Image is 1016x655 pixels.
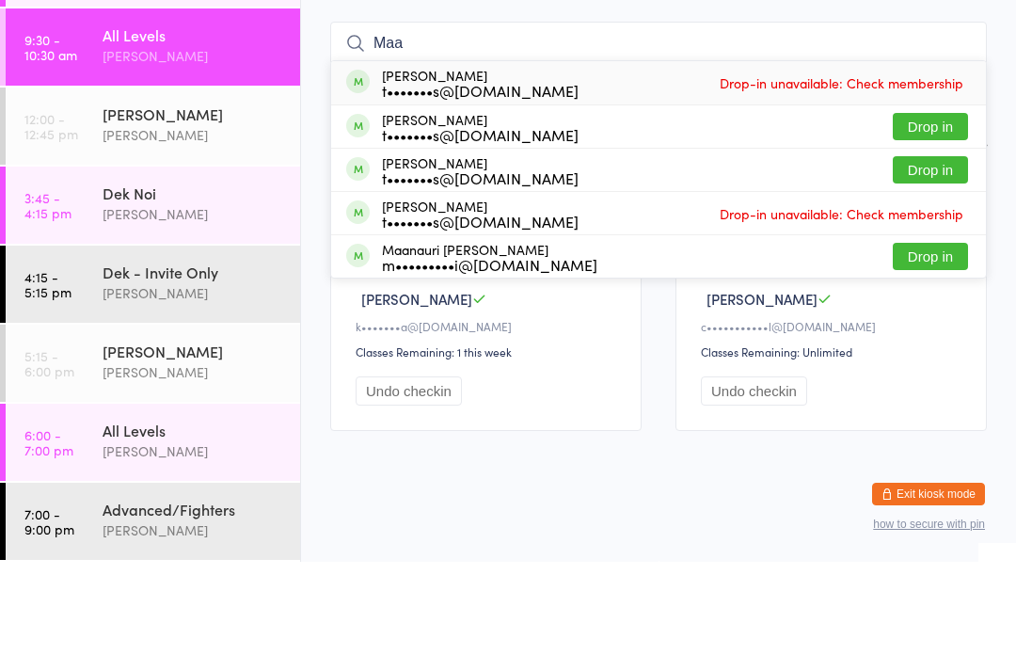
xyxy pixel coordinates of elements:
div: Advanced/Fighters [103,592,284,613]
div: Events for [24,21,117,52]
div: Dek - Invite Only [103,355,284,375]
div: All Levels [103,513,284,534]
div: [PERSON_NAME] [103,455,284,476]
div: [PERSON_NAME] [103,534,284,555]
a: [DATE] [24,52,71,72]
div: All Levels [103,118,284,138]
span: [DATE] 9:30am [330,13,958,32]
button: Undo checkin [701,470,807,499]
div: c•••••••••••l@[DOMAIN_NAME] [701,411,967,427]
span: Adults Muay Thai [330,70,987,88]
time: 12:00 - 12:45 pm [24,204,78,234]
div: Classes Remaining: 1 this week [356,437,622,453]
div: [PERSON_NAME] [103,217,284,239]
div: At [135,21,229,52]
div: Any location [135,52,229,72]
time: 7:00 - 9:00 pm [24,599,74,630]
div: [PERSON_NAME] [103,375,284,397]
button: Drop in [893,249,968,277]
div: [PERSON_NAME] [382,161,579,191]
a: 6:00 -7:00 pmAll Levels[PERSON_NAME] [6,497,300,574]
div: m•••••••••i@[DOMAIN_NAME] [382,350,597,365]
time: 6:00 - 7:00 pm [24,520,73,551]
div: t•••••••s@[DOMAIN_NAME] [382,307,579,322]
button: Drop in [893,336,968,363]
div: Maanauri [PERSON_NAME] [382,335,597,365]
div: [PERSON_NAME] [103,434,284,455]
span: [PERSON_NAME] [706,382,818,402]
button: Exit kiosk mode [872,576,985,599]
a: 7:00 -9:00 pmAdvanced/Fighters[PERSON_NAME] [6,576,300,653]
div: [PERSON_NAME] [103,613,284,634]
button: Undo checkin [356,470,462,499]
a: 12:00 -12:45 pm[PERSON_NAME][PERSON_NAME] [6,181,300,258]
input: Search [330,115,987,158]
a: 3:45 -4:15 pmDek Noi[PERSON_NAME] [6,260,300,337]
span: Drop-in unavailable: Check membership [715,162,968,190]
time: 4:15 - 5:15 pm [24,362,71,392]
a: 9:30 -10:30 amAll Levels[PERSON_NAME] [6,102,300,179]
span: Ground Floor [330,51,958,70]
time: 9:30 - 10:30 am [24,125,77,155]
span: Drop-in unavailable: Check membership [715,293,968,321]
button: how to secure with pin [873,611,985,624]
div: t•••••••s@[DOMAIN_NAME] [382,264,579,279]
button: Drop in [893,206,968,233]
div: Classes Remaining: Unlimited [701,437,967,453]
span: [PERSON_NAME] [330,32,958,51]
a: 4:15 -5:15 pmDek - Invite Only[PERSON_NAME] [6,339,300,416]
div: [PERSON_NAME] [382,248,579,279]
div: k•••••••a@[DOMAIN_NAME] [356,411,622,427]
div: t•••••••s@[DOMAIN_NAME] [382,220,579,235]
div: [PERSON_NAME] [103,197,284,217]
span: [PERSON_NAME] [361,382,472,402]
time: 3:45 - 4:15 pm [24,283,71,313]
time: 5:15 - 6:00 pm [24,441,74,471]
div: Dek Noi [103,276,284,296]
div: t•••••••s@[DOMAIN_NAME] [382,176,579,191]
div: [PERSON_NAME] [103,138,284,160]
div: [PERSON_NAME] [382,205,579,235]
div: [PERSON_NAME] [103,296,284,318]
div: [PERSON_NAME] [382,292,579,322]
a: 5:15 -6:00 pm[PERSON_NAME][PERSON_NAME] [6,418,300,495]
